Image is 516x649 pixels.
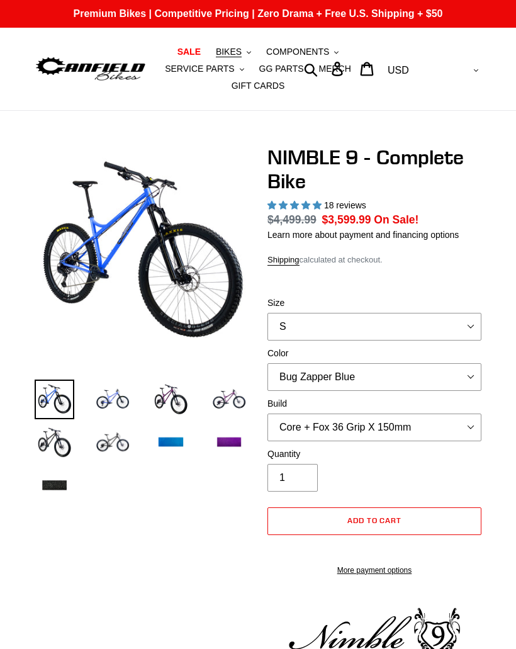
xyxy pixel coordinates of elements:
[177,47,201,57] span: SALE
[225,77,291,94] a: GIFT CARDS
[232,81,285,91] span: GIFT CARDS
[210,380,249,419] img: Load image into Gallery viewer, NIMBLE 9 - Complete Bike
[267,145,481,194] h1: NIMBLE 9 - Complete Bike
[35,380,74,419] img: Load image into Gallery viewer, NIMBLE 9 - Complete Bike
[347,516,402,525] span: Add to cart
[159,60,250,77] button: SERVICE PARTS
[216,47,242,57] span: BIKES
[35,55,147,82] img: Canfield Bikes
[259,64,304,74] span: GG PARTS
[93,380,133,419] img: Load image into Gallery viewer, NIMBLE 9 - Complete Bike
[267,347,481,360] label: Color
[93,423,133,463] img: Load image into Gallery viewer, NIMBLE 9 - Complete Bike
[267,507,481,535] button: Add to cart
[266,47,329,57] span: COMPONENTS
[267,448,481,461] label: Quantity
[267,296,481,310] label: Size
[267,230,459,240] a: Learn more about payment and financing options
[267,255,300,266] a: Shipping
[267,565,481,576] a: More payment options
[35,423,74,463] img: Load image into Gallery viewer, NIMBLE 9 - Complete Bike
[267,397,481,410] label: Build
[267,254,481,266] div: calculated at checkout.
[267,200,324,210] span: 4.89 stars
[35,466,74,505] img: Load image into Gallery viewer, NIMBLE 9 - Complete Bike
[322,213,371,226] span: $3,599.99
[151,380,191,419] img: Load image into Gallery viewer, NIMBLE 9 - Complete Bike
[324,200,366,210] span: 18 reviews
[374,212,418,228] span: On Sale!
[253,60,310,77] a: GG PARTS
[267,213,317,226] s: $4,499.99
[210,43,257,60] button: BIKES
[171,43,207,60] a: SALE
[165,64,234,74] span: SERVICE PARTS
[151,423,191,463] img: Load image into Gallery viewer, NIMBLE 9 - Complete Bike
[260,43,345,60] button: COMPONENTS
[210,423,249,463] img: Load image into Gallery viewer, NIMBLE 9 - Complete Bike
